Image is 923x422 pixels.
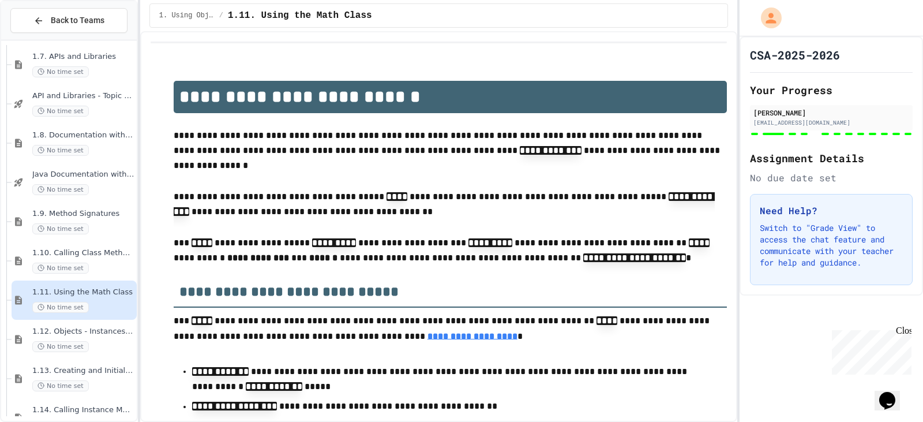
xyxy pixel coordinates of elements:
[32,341,89,352] span: No time set
[32,327,134,337] span: 1.12. Objects - Instances of Classes
[32,366,134,376] span: 1.13. Creating and Initializing Objects: Constructors
[875,376,911,410] iframe: chat widget
[32,223,89,234] span: No time set
[32,380,89,391] span: No time set
[32,184,89,195] span: No time set
[749,5,785,31] div: My Account
[32,52,134,62] span: 1.7. APIs and Libraries
[750,150,913,166] h2: Assignment Details
[753,107,909,118] div: [PERSON_NAME]
[32,287,134,297] span: 1.11. Using the Math Class
[5,5,80,73] div: Chat with us now!Close
[750,171,913,185] div: No due date set
[32,405,134,415] span: 1.14. Calling Instance Methods
[219,11,223,20] span: /
[32,106,89,117] span: No time set
[760,222,903,268] p: Switch to "Grade View" to access the chat feature and communicate with your teacher for help and ...
[32,145,89,156] span: No time set
[32,91,134,101] span: API and Libraries - Topic 1.7
[228,9,372,23] span: 1.11. Using the Math Class
[10,8,127,33] button: Back to Teams
[159,11,215,20] span: 1. Using Objects and Methods
[32,66,89,77] span: No time set
[827,326,911,375] iframe: chat widget
[753,118,909,127] div: [EMAIL_ADDRESS][DOMAIN_NAME]
[32,263,89,274] span: No time set
[32,209,134,219] span: 1.9. Method Signatures
[32,130,134,140] span: 1.8. Documentation with Comments and Preconditions
[51,14,104,27] span: Back to Teams
[750,47,840,63] h1: CSA-2025-2026
[32,170,134,180] span: Java Documentation with Comments - Topic 1.8
[32,248,134,258] span: 1.10. Calling Class Methods
[760,204,903,218] h3: Need Help?
[32,302,89,313] span: No time set
[750,82,913,98] h2: Your Progress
